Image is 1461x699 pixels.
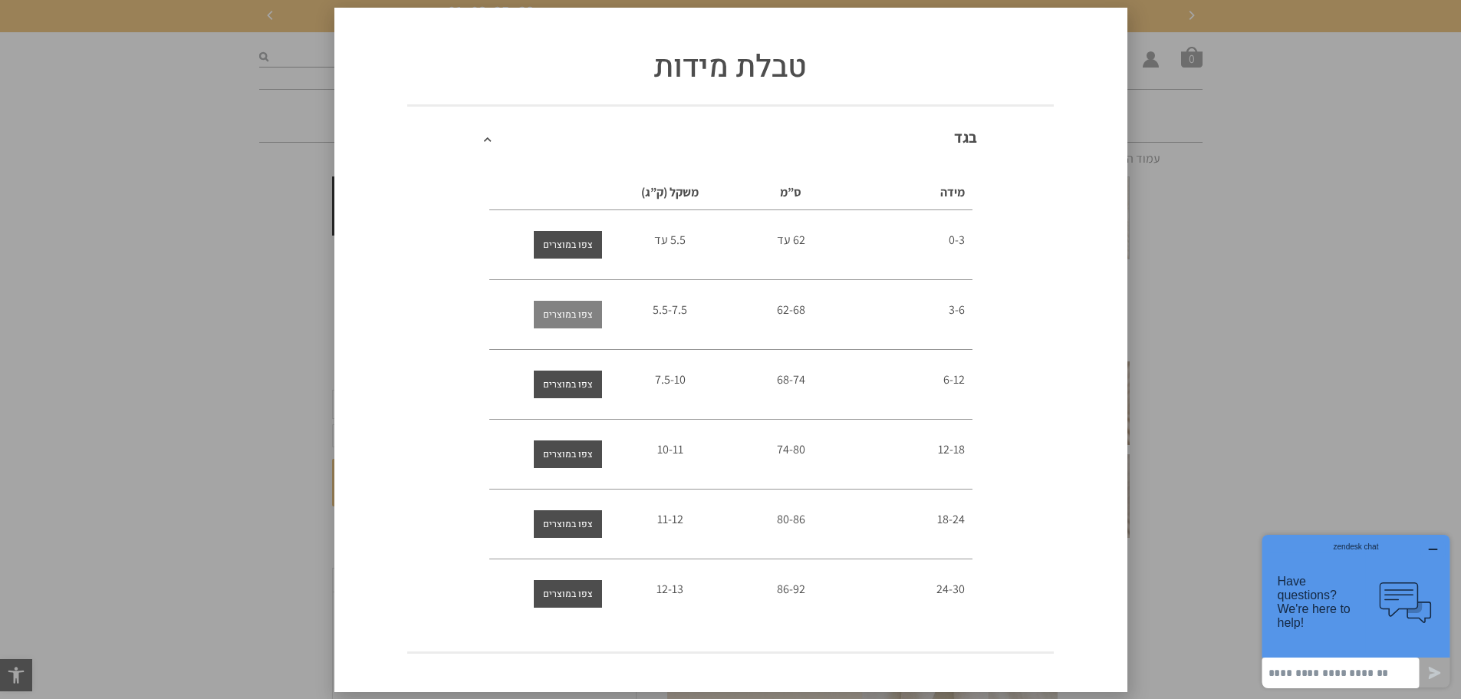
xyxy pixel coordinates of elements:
span: 10-11 [657,441,683,457]
span: 11-12 [657,511,683,527]
span: צפו במוצרים [543,371,593,398]
a: צפו במוצרים [534,440,602,468]
a: צפו במוצרים [534,371,602,398]
span: 3-6 [949,302,965,318]
span: מידה [940,184,965,200]
span: 68-74 [777,371,805,387]
span: צפו במוצרים [543,580,593,608]
span: צפו במוצרים [543,231,593,259]
a: צפו במוצרים [534,510,602,538]
span: ס”מ [780,184,801,200]
span: 6-12 [943,371,965,387]
span: 24-30 [936,581,965,597]
div: בגד [407,104,1054,168]
span: 12-18 [938,441,965,457]
iframe: Opens a widget where you can chat to one of our agents [1256,529,1456,694]
h1: טבלת מידות [354,46,1108,89]
span: צפו במוצרים [543,440,593,468]
span: 7.5-10 [655,371,686,387]
span: 80-86 [777,511,805,527]
a: צפו במוצרים [534,231,602,259]
span: 0-3 [949,232,965,248]
span: צפו במוצרים [543,510,593,538]
span: משקל (ק”ג) [641,184,699,200]
a: בגד [954,127,977,147]
a: צפו במוצרים [534,301,602,328]
span: 74-80 [777,441,805,457]
span: 18-24 [937,511,965,527]
span: 62 עד [777,232,805,248]
a: צפו במוצרים [534,580,602,608]
span: צפו במוצרים [543,301,593,328]
span: 5.5 עד [654,232,686,248]
div: בגד [407,168,1054,651]
span: 5.5-7.5 [653,302,687,318]
span: 62-68 [777,302,805,318]
span: 12-13 [656,581,683,597]
span: 86-92 [777,581,805,597]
